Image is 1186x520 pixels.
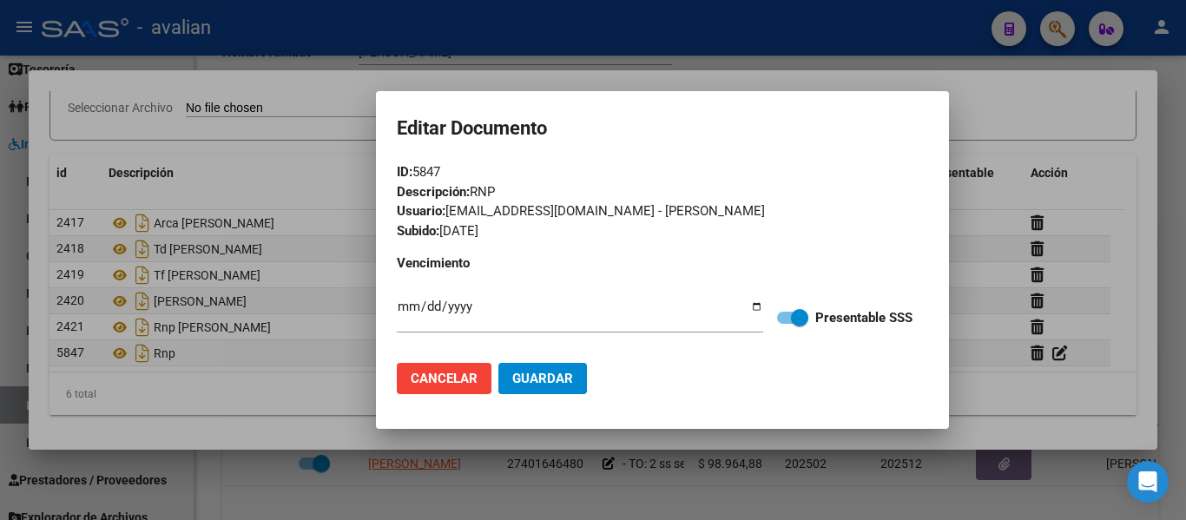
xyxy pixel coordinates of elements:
[815,310,913,326] strong: Presentable SSS
[498,363,587,394] button: Guardar
[411,371,478,386] span: Cancelar
[397,203,445,219] strong: Usuario:
[397,363,491,394] button: Cancelar
[397,253,557,273] p: Vencimiento
[397,164,412,180] strong: ID:
[1127,461,1169,503] div: Open Intercom Messenger
[397,223,439,239] strong: Subido:
[397,182,928,202] div: RNP
[512,371,573,386] span: Guardar
[397,221,928,241] div: [DATE]
[397,112,928,145] h2: Editar Documento
[397,201,928,221] div: [EMAIL_ADDRESS][DOMAIN_NAME] - [PERSON_NAME]
[397,162,928,182] div: 5847
[397,184,470,200] strong: Descripción:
